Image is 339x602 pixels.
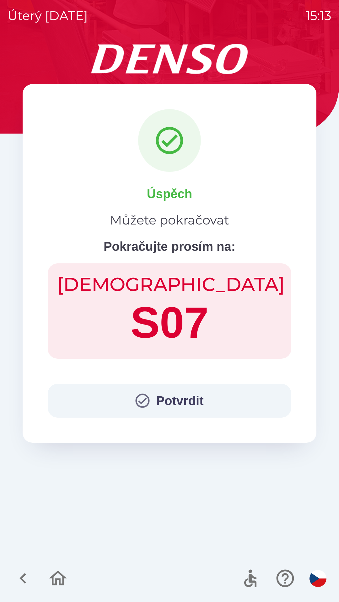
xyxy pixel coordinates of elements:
[104,237,235,256] p: Pokračujte prosím na:
[57,273,282,296] h2: [DEMOGRAPHIC_DATA]
[110,211,229,230] p: Můžete pokračovat
[306,6,331,25] p: 15:13
[309,570,326,587] img: cs flag
[48,384,291,418] button: Potvrdit
[23,44,316,74] img: Logo
[57,296,282,349] h1: S07
[147,184,192,203] p: Úspěch
[8,6,88,25] p: úterý [DATE]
